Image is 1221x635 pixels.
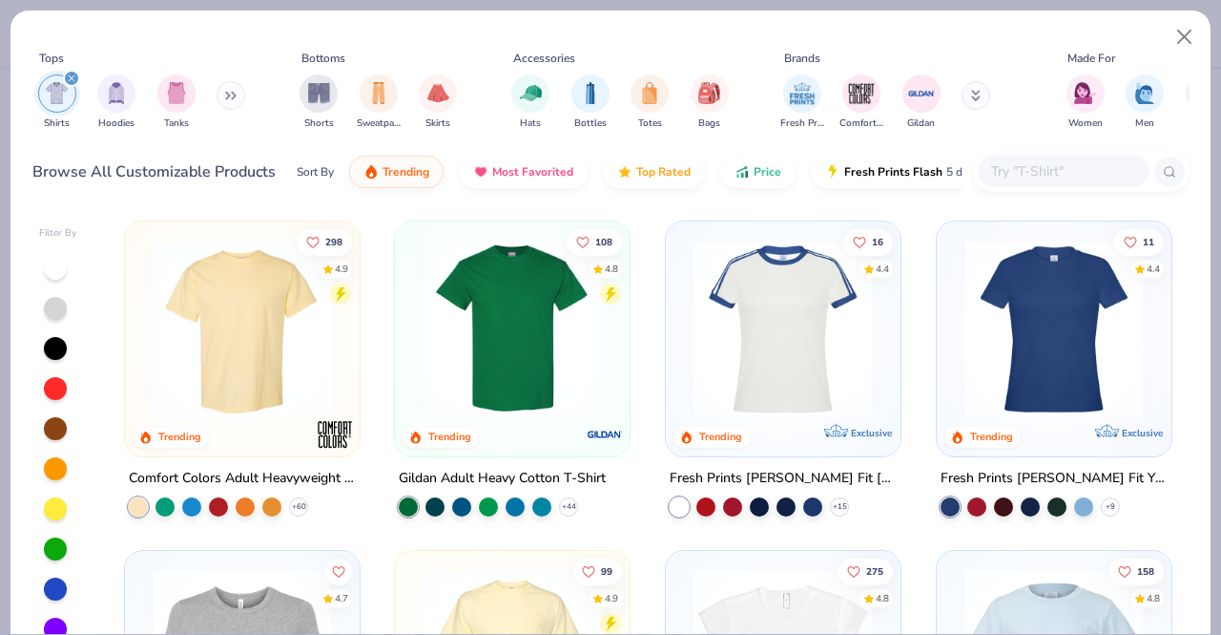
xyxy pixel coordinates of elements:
[580,82,601,104] img: Bottles Image
[847,79,876,108] img: Comfort Colors Image
[300,74,338,131] div: filter for Shorts
[1137,566,1154,576] span: 158
[300,74,338,131] button: filter button
[606,591,619,605] div: 4.9
[335,591,348,605] div: 4.7
[1066,74,1105,131] button: filter button
[297,163,334,180] div: Sort By
[811,156,1031,188] button: Fresh Prints Flash5 day delivery
[670,467,897,491] div: Fresh Prints [PERSON_NAME] Fit [PERSON_NAME] Shirt with Stripes
[574,116,607,131] span: Bottles
[631,74,669,131] button: filter button
[97,74,135,131] button: filter button
[902,74,941,131] button: filter button
[989,160,1136,182] input: Try "T-Shirt"
[129,467,356,491] div: Comfort Colors Adult Heavyweight T-Shirt
[1106,501,1115,513] span: + 9
[872,237,883,246] span: 16
[780,116,824,131] span: Fresh Prints
[639,82,660,104] img: Totes Image
[414,241,610,418] img: db319196-8705-402d-8b46-62aaa07ed94f
[698,116,720,131] span: Bags
[357,116,401,131] span: Sweatpants
[876,262,889,276] div: 4.4
[833,501,847,513] span: + 15
[851,427,892,439] span: Exclusive
[617,164,632,180] img: TopRated.gif
[691,74,729,131] div: filter for Bags
[38,74,76,131] button: filter button
[1126,74,1164,131] div: filter for Men
[573,558,623,584] button: Like
[399,467,606,491] div: Gildan Adult Heavy Cotton T-Shirt
[520,116,541,131] span: Hats
[511,74,549,131] div: filter for Hats
[97,74,135,131] div: filter for Hoodies
[754,164,781,180] span: Price
[164,116,189,131] span: Tanks
[297,228,352,255] button: Like
[907,79,936,108] img: Gildan Image
[363,164,379,180] img: trending.gif
[1167,19,1203,55] button: Close
[1126,74,1164,131] button: filter button
[44,116,70,131] span: Shirts
[636,164,691,180] span: Top Rated
[425,116,450,131] span: Skirts
[335,262,348,276] div: 4.9
[340,241,536,418] img: e55d29c3-c55d-459c-bfd9-9b1c499ab3c6
[1143,237,1154,246] span: 11
[838,558,893,584] button: Like
[876,591,889,605] div: 4.8
[788,79,817,108] img: Fresh Prints Image
[325,237,342,246] span: 298
[1114,228,1164,255] button: Like
[427,82,449,104] img: Skirts Image
[144,241,341,418] img: 029b8af0-80e6-406f-9fdc-fdf898547912
[511,74,549,131] button: filter button
[825,164,840,180] img: flash.gif
[304,116,334,131] span: Shorts
[1067,50,1115,67] div: Made For
[38,74,76,131] div: filter for Shirts
[46,82,68,104] img: Shirts Image
[513,50,575,67] div: Accessories
[39,226,77,241] div: Filter By
[357,74,401,131] div: filter for Sweatpants
[301,50,345,67] div: Bottoms
[956,241,1152,418] img: 6a9a0a85-ee36-4a89-9588-981a92e8a910
[844,164,942,180] span: Fresh Prints Flash
[691,74,729,131] button: filter button
[459,156,588,188] button: Most Favorited
[520,82,542,104] img: Hats Image
[866,566,883,576] span: 275
[157,74,196,131] div: filter for Tanks
[291,501,305,513] span: + 60
[419,74,457,131] button: filter button
[902,74,941,131] div: filter for Gildan
[98,116,135,131] span: Hoodies
[1135,116,1154,131] span: Men
[368,82,389,104] img: Sweatpants Image
[596,237,613,246] span: 108
[562,501,576,513] span: + 44
[1108,558,1164,584] button: Like
[839,74,883,131] button: filter button
[357,74,401,131] button: filter button
[586,415,624,454] img: Gildan logo
[473,164,488,180] img: most_fav.gif
[784,50,820,67] div: Brands
[1134,82,1155,104] img: Men Image
[698,82,719,104] img: Bags Image
[839,116,883,131] span: Comfort Colors
[492,164,573,180] span: Most Favorited
[720,156,796,188] button: Price
[638,116,662,131] span: Totes
[685,241,881,418] img: e5540c4d-e74a-4e58-9a52-192fe86bec9f
[907,116,935,131] span: Gildan
[602,566,613,576] span: 99
[839,74,883,131] div: filter for Comfort Colors
[32,160,276,183] div: Browse All Customizable Products
[1074,82,1096,104] img: Women Image
[571,74,610,131] div: filter for Bottles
